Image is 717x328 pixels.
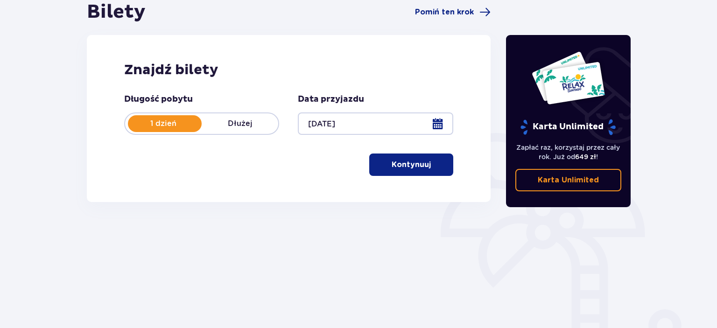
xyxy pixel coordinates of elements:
[124,94,193,105] p: Długość pobytu
[415,7,491,18] a: Pomiń ten krok
[520,119,617,135] p: Karta Unlimited
[575,153,596,161] span: 649 zł
[392,160,431,170] p: Kontynuuj
[298,94,364,105] p: Data przyjazdu
[515,169,622,191] a: Karta Unlimited
[369,154,453,176] button: Kontynuuj
[87,0,146,24] h1: Bilety
[538,175,599,185] p: Karta Unlimited
[125,119,202,129] p: 1 dzień
[415,7,474,17] span: Pomiń ten krok
[515,143,622,161] p: Zapłać raz, korzystaj przez cały rok. Już od !
[531,51,605,105] img: Dwie karty całoroczne do Suntago z napisem 'UNLIMITED RELAX', na białym tle z tropikalnymi liśćmi...
[124,61,453,79] h2: Znajdź bilety
[202,119,278,129] p: Dłużej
